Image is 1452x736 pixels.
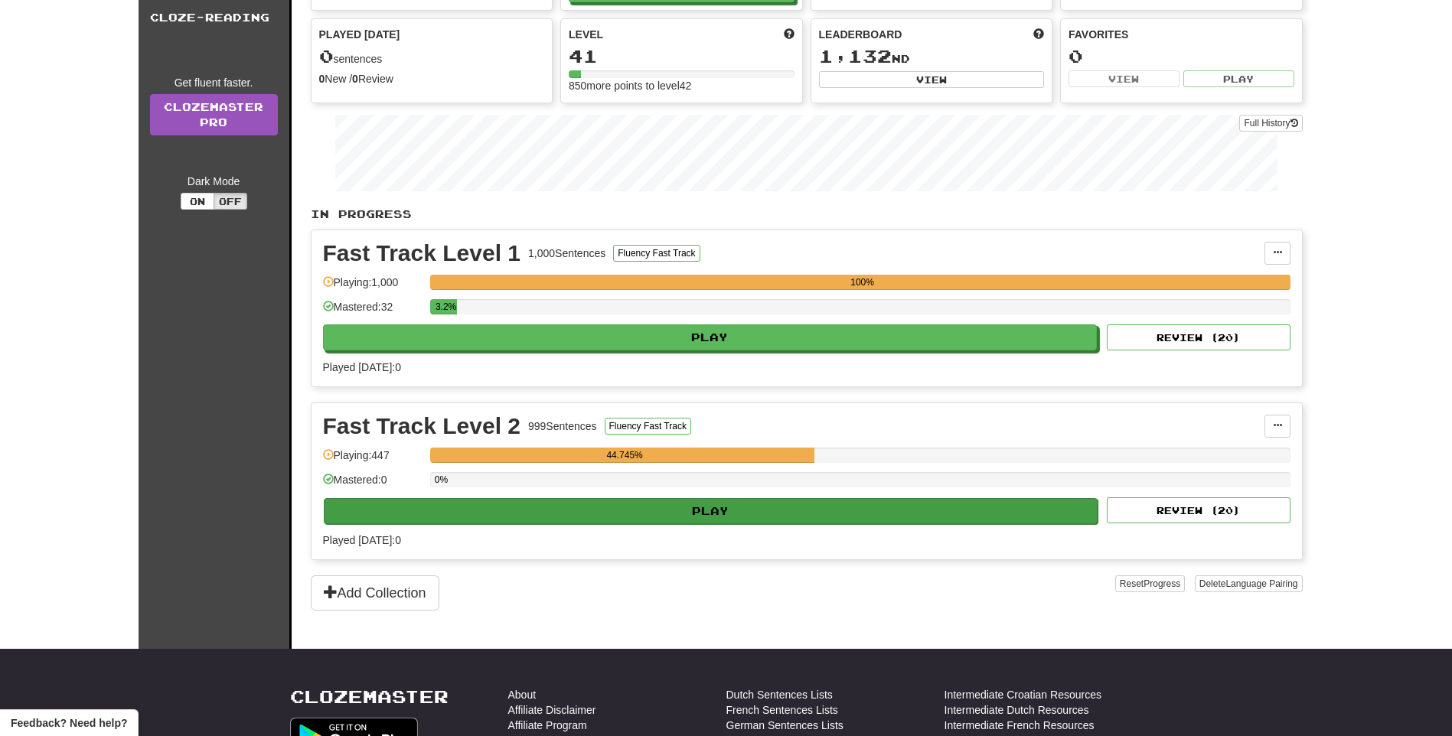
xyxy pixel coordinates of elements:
span: Level [569,27,603,42]
span: 0 [319,45,334,67]
button: Review (20) [1107,324,1290,350]
button: Review (20) [1107,497,1290,523]
a: ClozemasterPro [150,94,278,135]
div: 100% [435,275,1290,290]
a: Intermediate French Resources [945,718,1095,733]
a: Dutch Sentences Lists [726,687,833,702]
span: Played [DATE] [319,27,400,42]
div: Fast Track Level 2 [323,415,521,438]
div: 1,000 Sentences [528,246,605,261]
div: Favorites [1069,27,1294,42]
a: About [508,687,537,702]
div: 0 [1069,47,1294,66]
button: Play [324,498,1098,524]
button: Full History [1239,115,1302,132]
a: Intermediate Croatian Resources [945,687,1101,702]
div: Dark Mode [150,174,278,189]
span: Open feedback widget [11,715,127,731]
a: Clozemaster [290,687,449,706]
div: 3.2% [435,299,458,314]
div: Mastered: 32 [323,299,423,324]
span: Leaderboard [819,27,902,42]
div: Mastered: 0 [323,472,423,497]
div: 999 Sentences [528,418,597,434]
button: Add Collection [311,575,439,611]
div: nd [819,47,1045,67]
div: Playing: 447 [323,448,423,473]
button: View [819,71,1045,88]
div: Playing: 1,000 [323,275,423,300]
div: Fast Track Level 1 [323,242,521,265]
button: Play [1183,70,1294,87]
div: 41 [569,47,795,66]
a: German Sentences Lists [726,718,843,733]
button: On [181,193,214,210]
a: Intermediate Dutch Resources [945,702,1089,718]
span: This week in points, UTC [1033,27,1044,42]
span: Score more points to level up [784,27,795,42]
div: Get fluent faster. [150,75,278,90]
a: Affiliate Disclaimer [508,702,596,718]
button: Fluency Fast Track [613,245,700,262]
div: New / Review [319,71,545,86]
span: Language Pairing [1225,578,1297,589]
button: View [1069,70,1180,87]
div: 850 more points to level 42 [569,78,795,93]
button: Off [214,193,247,210]
span: Played [DATE]: 0 [323,361,401,373]
button: Play [323,324,1098,350]
a: French Sentences Lists [726,702,838,718]
span: 1,132 [819,45,892,67]
button: DeleteLanguage Pairing [1195,575,1303,592]
strong: 0 [319,73,325,85]
button: Fluency Fast Track [605,418,691,435]
span: Played [DATE]: 0 [323,534,401,546]
p: In Progress [311,207,1303,222]
span: Progress [1144,578,1180,589]
div: 44.745% [435,448,815,463]
a: Affiliate Program [508,718,587,733]
div: sentences [319,47,545,67]
button: ResetProgress [1115,575,1185,592]
strong: 0 [352,73,358,85]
